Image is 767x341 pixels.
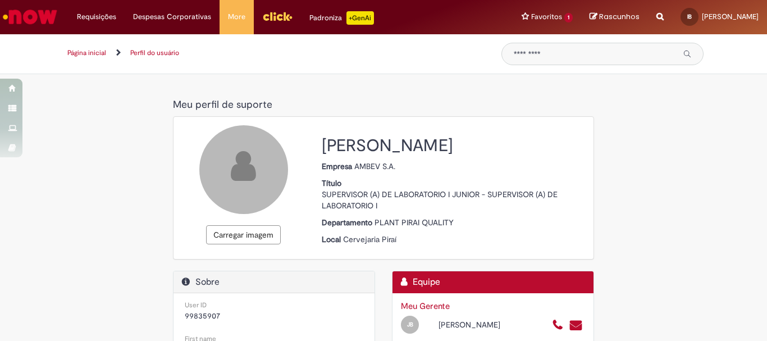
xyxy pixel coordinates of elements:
h2: Sobre [182,277,366,288]
span: Favoritos [531,11,562,22]
span: IB [687,13,692,20]
strong: Departamento [322,217,375,228]
small: User ID [185,301,207,310]
ul: Trilhas de página [63,43,485,63]
span: Despesas Corporativas [133,11,211,22]
span: SUPERVISOR (A) DE LABORATORIO I JUNIOR - SUPERVISOR (A) DE LABORATORIO I [322,189,558,211]
h2: [PERSON_NAME] [322,137,585,155]
span: Meu perfil de suporte [173,98,272,111]
div: Padroniza [309,11,374,25]
p: +GenAi [346,11,374,25]
span: [PERSON_NAME] [702,12,759,21]
a: Enviar um e-mail para juliano.borges@ambev.com.br [569,319,583,332]
span: PLANT PIRAI QUALITY [375,217,454,228]
img: click_logo_yellow_360x200.png [262,8,293,25]
span: 1 [564,13,573,22]
img: ServiceNow [1,6,59,28]
span: 99835907 [185,311,220,321]
a: Ligar para +55 1111111000 [552,319,564,332]
span: Requisições [77,11,116,22]
span: More [228,11,245,22]
span: Rascunhos [599,11,640,22]
button: Carregar imagem [206,225,281,244]
strong: Local [322,234,343,244]
h3: Meu Gerente [401,302,585,311]
span: AMBEV S.A. [354,161,395,171]
span: Cervejaria Piraí [343,234,396,244]
div: Open Profile: Juliano Machado Borges [392,314,544,334]
span: JB [407,321,413,328]
a: Perfil do usuário [130,48,179,57]
strong: Empresa [322,161,354,171]
a: Página inicial [67,48,106,57]
strong: Título [322,178,344,188]
div: [PERSON_NAME] [430,319,543,330]
a: Rascunhos [590,12,640,22]
h2: Equipe [401,277,585,288]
